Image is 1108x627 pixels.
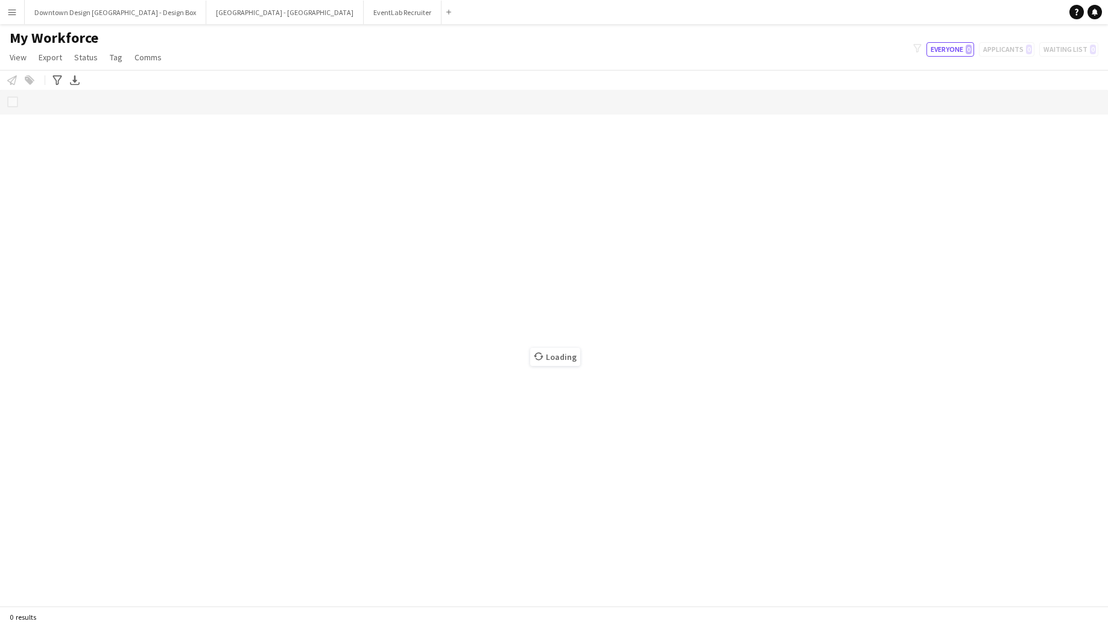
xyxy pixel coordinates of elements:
[130,49,166,65] a: Comms
[5,49,31,65] a: View
[966,45,972,54] span: 0
[39,52,62,63] span: Export
[364,1,442,24] button: EventLab Recruiter
[68,73,82,87] app-action-btn: Export XLSX
[206,1,364,24] button: [GEOGRAPHIC_DATA] - [GEOGRAPHIC_DATA]
[50,73,65,87] app-action-btn: Advanced filters
[926,42,974,57] button: Everyone0
[530,348,580,366] span: Loading
[135,52,162,63] span: Comms
[74,52,98,63] span: Status
[25,1,206,24] button: Downtown Design [GEOGRAPHIC_DATA] - Design Box
[34,49,67,65] a: Export
[105,49,127,65] a: Tag
[69,49,103,65] a: Status
[110,52,122,63] span: Tag
[10,29,98,47] span: My Workforce
[10,52,27,63] span: View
